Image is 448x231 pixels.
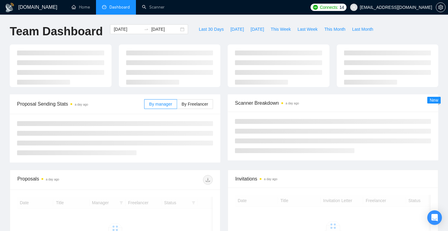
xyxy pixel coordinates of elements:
button: Last 30 Days [195,24,227,34]
input: End date [151,26,179,33]
span: Last Month [352,26,373,33]
div: Open Intercom Messenger [427,210,442,225]
span: [DATE] [251,26,264,33]
span: New [430,98,438,103]
img: logo [5,3,15,12]
span: Last 30 Days [199,26,224,33]
span: Connects: [320,4,338,11]
span: 14 [340,4,344,11]
img: upwork-logo.png [313,5,318,10]
span: [DATE] [230,26,244,33]
time: a day ago [46,178,59,181]
a: homeHome [72,5,90,10]
button: This Month [321,24,349,34]
span: Invitations [235,175,431,183]
button: [DATE] [227,24,247,34]
button: [DATE] [247,24,267,34]
span: user [352,5,356,9]
span: This Week [271,26,291,33]
time: a day ago [286,102,299,105]
span: Dashboard [109,5,130,10]
span: dashboard [102,5,106,9]
time: a day ago [75,103,88,106]
button: setting [436,2,446,12]
span: Last Week [297,26,318,33]
h1: Team Dashboard [10,24,103,39]
button: Last Month [349,24,376,34]
span: to [144,27,149,32]
input: Start date [114,26,141,33]
span: By Freelancer [182,102,208,107]
a: searchScanner [142,5,165,10]
time: a day ago [264,177,277,181]
div: Proposals [17,175,115,185]
span: This Month [324,26,345,33]
button: Last Week [294,24,321,34]
span: swap-right [144,27,149,32]
button: This Week [267,24,294,34]
span: Scanner Breakdown [235,99,431,107]
a: setting [436,5,446,10]
span: Proposal Sending Stats [17,100,144,108]
span: By manager [149,102,172,107]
